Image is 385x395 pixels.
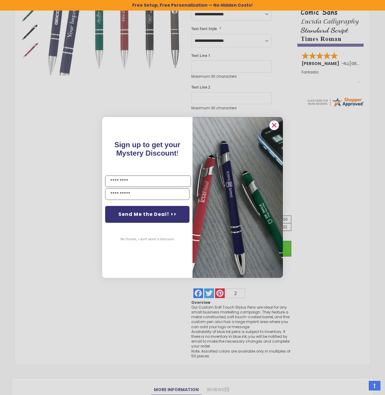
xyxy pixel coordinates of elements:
img: pop-up-image [192,117,283,278]
button: Close dialog [269,120,279,130]
button: Send Me the Deal! >> [105,206,189,223]
span: ! [114,141,180,157]
button: No thanks, I don't want a discount. [117,232,177,247]
span: Sign up to get your Mystery Discount [114,141,180,157]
